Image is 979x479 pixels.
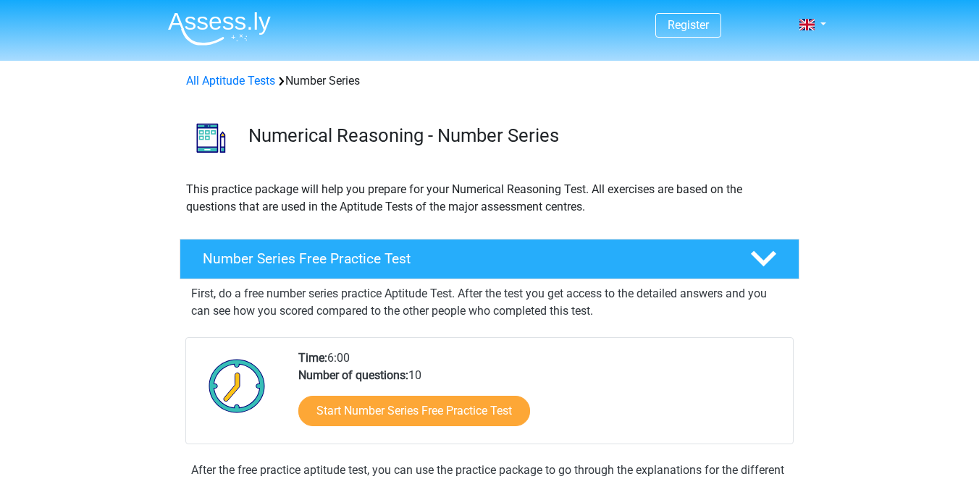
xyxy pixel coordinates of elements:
img: Assessly [168,12,271,46]
h4: Number Series Free Practice Test [203,250,727,267]
b: Number of questions: [298,368,408,382]
b: Time: [298,351,327,365]
div: Number Series [180,72,799,90]
a: All Aptitude Tests [186,74,275,88]
img: Clock [201,349,274,422]
div: 6:00 10 [287,349,792,444]
a: Number Series Free Practice Test [174,239,805,279]
a: Register [668,18,709,32]
p: This practice package will help you prepare for your Numerical Reasoning Test. All exercises are ... [186,181,793,216]
p: First, do a free number series practice Aptitude Test. After the test you get access to the detai... [191,285,788,320]
img: number series [180,107,242,169]
h3: Numerical Reasoning - Number Series [248,124,788,147]
a: Start Number Series Free Practice Test [298,396,530,426]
